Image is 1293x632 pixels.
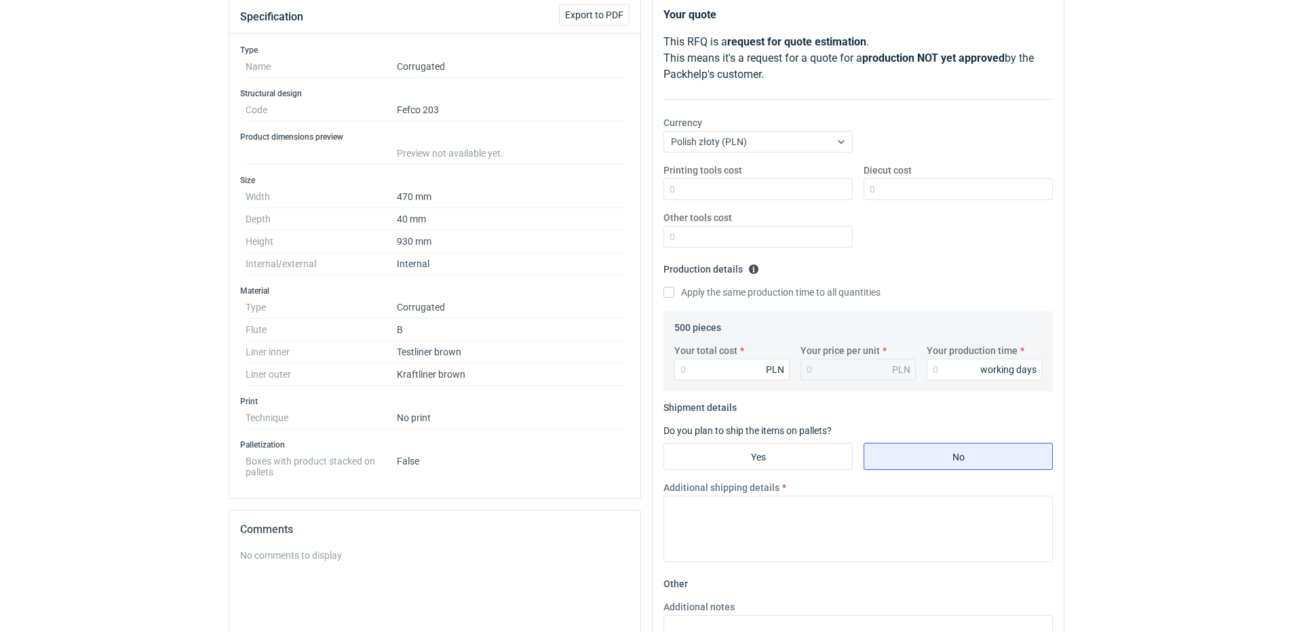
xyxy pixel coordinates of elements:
div: PLN [766,363,784,376]
dt: Boxes with product stacked on pallets [246,450,397,477]
strong: request for quote estimation [727,35,866,48]
button: Specification [240,1,303,33]
h3: Size [240,175,630,186]
dd: Internal [397,253,624,275]
label: No [864,443,1053,470]
label: Your price per unit [800,344,880,357]
input: 0 [927,359,1042,380]
legend: Production details [663,258,759,275]
dd: 930 mm [397,231,624,253]
dt: Height [246,231,397,253]
legend: Shipment details [663,397,737,413]
dd: B [397,319,624,341]
input: 0 [663,178,853,200]
dt: Internal/external [246,253,397,275]
h3: Material [240,285,630,296]
h2: Comments [240,521,630,538]
legend: 500 pieces [674,317,721,333]
dt: Depth [246,208,397,231]
strong: production NOT yet approved [862,52,1005,64]
label: Apply the same production time to all quantities [663,285,881,299]
div: PLN [892,363,910,376]
label: Your total cost [674,344,737,357]
dt: Width [246,186,397,208]
dt: Liner inner [246,341,397,363]
p: This RFQ is a . This means it's a request for a quote for a by the Packhelp's customer. [663,34,1053,83]
label: Printing tools cost [663,163,742,177]
dt: Technique [246,407,397,429]
dd: Fefco 203 [397,99,624,121]
h3: Print [240,396,630,407]
input: 0 [674,359,790,380]
label: Yes [663,443,853,470]
dt: Liner outer [246,363,397,386]
dt: Type [246,296,397,319]
legend: Other [663,573,688,589]
h3: Product dimensions preview [240,132,630,142]
label: Diecut cost [864,163,912,177]
label: Other tools cost [663,211,732,224]
h3: Palletization [240,439,630,450]
input: 0 [663,226,853,248]
dd: False [397,450,624,477]
dt: Code [246,99,397,121]
label: Your production time [927,344,1018,357]
div: working days [980,363,1037,376]
dd: 40 mm [397,208,624,231]
h3: Structural design [240,88,630,99]
label: Additional notes [663,600,735,614]
button: Export to PDF [559,4,630,26]
dd: Kraftliner brown [397,363,624,386]
dd: 470 mm [397,186,624,208]
span: Export to PDF [565,10,623,20]
dd: Testliner brown [397,341,624,363]
dd: Corrugated [397,56,624,78]
span: Polish złoty (PLN) [671,136,747,147]
dt: Flute [246,319,397,341]
strong: Your quote [663,8,716,21]
dd: Corrugated [397,296,624,319]
label: Currency [663,116,702,130]
dt: Name [246,56,397,78]
label: Additional shipping details [663,481,779,494]
dd: No print [397,407,624,429]
input: 0 [864,178,1053,200]
div: No comments to display [240,549,630,562]
label: Do you plan to ship the items on pallets? [663,425,832,436]
span: Preview not available yet. [397,148,503,159]
h3: Type [240,45,630,56]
